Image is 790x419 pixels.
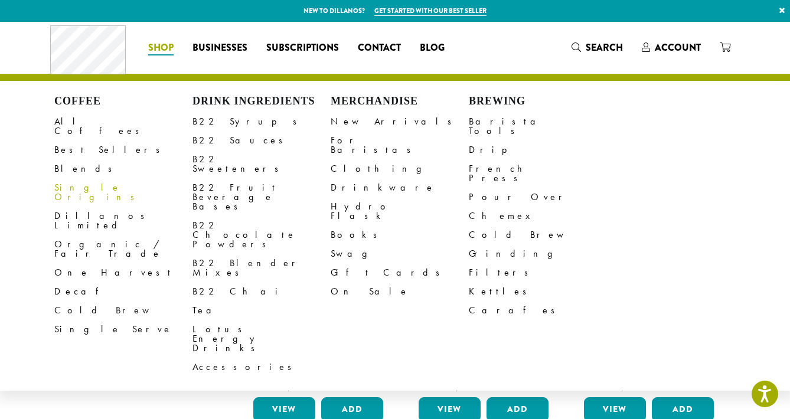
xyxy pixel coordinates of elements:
a: Shop [139,38,183,57]
h4: Coffee [54,95,192,108]
a: For Baristas [331,131,469,159]
a: Search [562,38,632,57]
a: Barista Tools [469,112,607,140]
a: B22 Syrups [192,112,331,131]
a: Organic / Fair Trade [54,235,192,263]
a: Best Sellers [54,140,192,159]
span: Contact [358,41,401,55]
span: Shop [148,41,174,55]
a: Get started with our best seller [374,6,487,16]
a: Dillanos Limited [54,207,192,235]
span: Account [655,41,701,54]
a: One Harvest [54,263,192,282]
a: On Sale [331,282,469,301]
a: All Coffees [54,112,192,140]
a: French Press [469,159,607,188]
a: Filters [469,263,607,282]
a: Carafes [469,301,607,320]
a: Single Origins [54,178,192,207]
a: Chemex [469,207,607,225]
a: Bodum Handheld Milk Frother $10.00 [581,205,717,392]
a: Bodum Electric Water Kettle $25.00 [416,205,551,392]
a: B22 Sauces [192,131,331,150]
a: Bodum Electric Milk Frother $30.00 [250,205,386,392]
h4: Merchandise [331,95,469,108]
a: Accessories [192,358,331,377]
a: Kettles [469,282,607,301]
a: Lotus Energy Drinks [192,320,331,358]
span: Subscriptions [266,41,339,55]
a: Hydro Flask [331,197,469,225]
h4: Brewing [469,95,607,108]
a: Blends [54,159,192,178]
span: Businesses [192,41,247,55]
a: B22 Chai [192,282,331,301]
a: B22 Chocolate Powders [192,216,331,254]
a: B22 Sweeteners [192,150,331,178]
a: Books [331,225,469,244]
a: B22 Blender Mixes [192,254,331,282]
a: Single Serve [54,320,192,339]
a: Gift Cards [331,263,469,282]
a: Drip [469,140,607,159]
a: Tea [192,301,331,320]
a: Pour Over [469,188,607,207]
a: Drinkware [331,178,469,197]
a: Cold Brew [469,225,607,244]
span: Blog [420,41,445,55]
a: Grinding [469,244,607,263]
a: New Arrivals [331,112,469,131]
a: B22 Fruit Beverage Bases [192,178,331,216]
a: Cold Brew [54,301,192,320]
a: Swag [331,244,469,263]
h4: Drink Ingredients [192,95,331,108]
a: Clothing [331,159,469,178]
span: Search [586,41,623,54]
a: Decaf [54,282,192,301]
